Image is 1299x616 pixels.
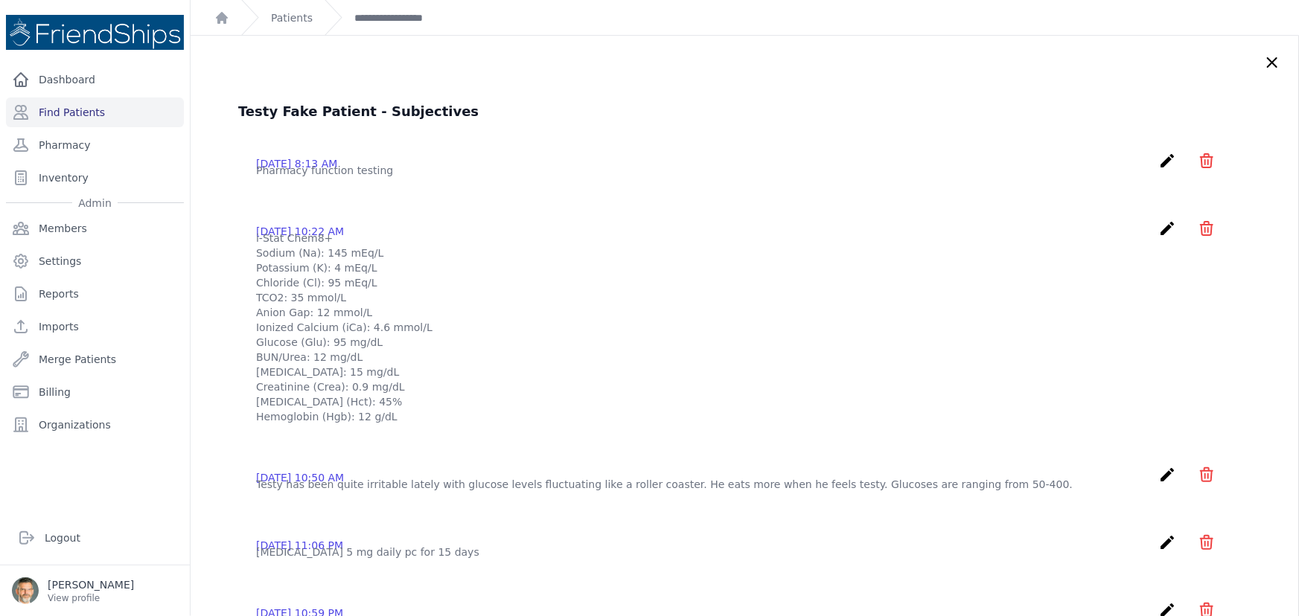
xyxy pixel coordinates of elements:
[6,312,184,341] a: Imports
[6,279,184,309] a: Reports
[6,97,184,127] a: Find Patients
[6,410,184,440] a: Organizations
[256,224,344,239] p: [DATE] 10:22 AM
[256,231,1233,424] p: i-Stat Chem8+ Sodium (Na): 145 mEq/L Potassium (K): 4 mEq/L Chloride (Cl): 95 mEq/L TCO2: 35 mmol...
[1158,219,1176,237] i: create
[6,377,184,407] a: Billing
[6,246,184,276] a: Settings
[1158,158,1180,173] a: create
[1158,472,1180,487] a: create
[271,10,313,25] a: Patients
[72,196,118,211] span: Admin
[6,163,184,193] a: Inventory
[6,130,184,160] a: Pharmacy
[256,156,337,171] p: [DATE] 8:13 AM
[1158,533,1176,551] i: create
[12,523,178,553] a: Logout
[6,344,184,374] a: Merge Patients
[1158,466,1176,484] i: create
[6,214,184,243] a: Members
[12,577,178,604] a: [PERSON_NAME] View profile
[48,577,134,592] p: [PERSON_NAME]
[6,15,184,50] img: Medical Missions EMR
[256,163,1233,178] p: Pharmacy function testing
[1158,152,1176,170] i: create
[1158,540,1180,554] a: create
[238,101,1251,122] h3: Testy Fake Patient - Subjectives
[6,65,184,94] a: Dashboard
[1158,226,1180,240] a: create
[256,470,344,485] p: [DATE] 10:50 AM
[256,545,1233,559] p: [MEDICAL_DATA] 5 mg daily pc for 15 days
[256,477,1233,492] p: Testy has been quite irritable lately with glucose levels fluctuating like a roller coaster. He e...
[48,592,134,604] p: View profile
[256,538,343,553] p: [DATE] 11:06 PM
